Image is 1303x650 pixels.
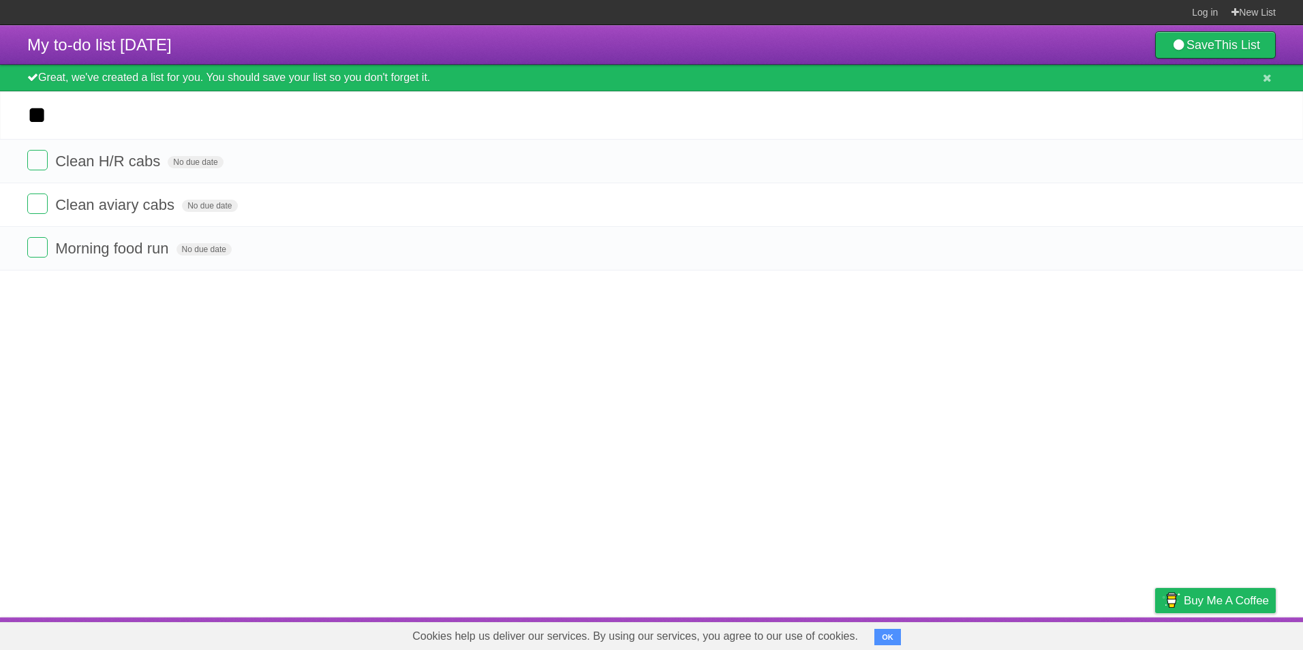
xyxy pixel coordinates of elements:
button: OK [874,629,901,645]
span: Clean aviary cabs [55,196,178,213]
span: No due date [177,243,232,256]
b: This List [1214,38,1260,52]
span: Clean H/R cabs [55,153,164,170]
label: Done [27,237,48,258]
span: Morning food run [55,240,172,257]
span: Buy me a coffee [1184,589,1269,613]
span: Cookies help us deliver our services. By using our services, you agree to our use of cookies. [399,623,872,650]
label: Done [27,194,48,214]
a: Privacy [1137,621,1173,647]
img: Buy me a coffee [1162,589,1180,612]
label: Done [27,150,48,170]
span: No due date [168,156,223,168]
a: Developers [1019,621,1074,647]
a: Terms [1091,621,1121,647]
a: Buy me a coffee [1155,588,1276,613]
a: About [974,621,1002,647]
a: Suggest a feature [1190,621,1276,647]
span: My to-do list [DATE] [27,35,172,54]
a: SaveThis List [1155,31,1276,59]
span: No due date [182,200,237,212]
